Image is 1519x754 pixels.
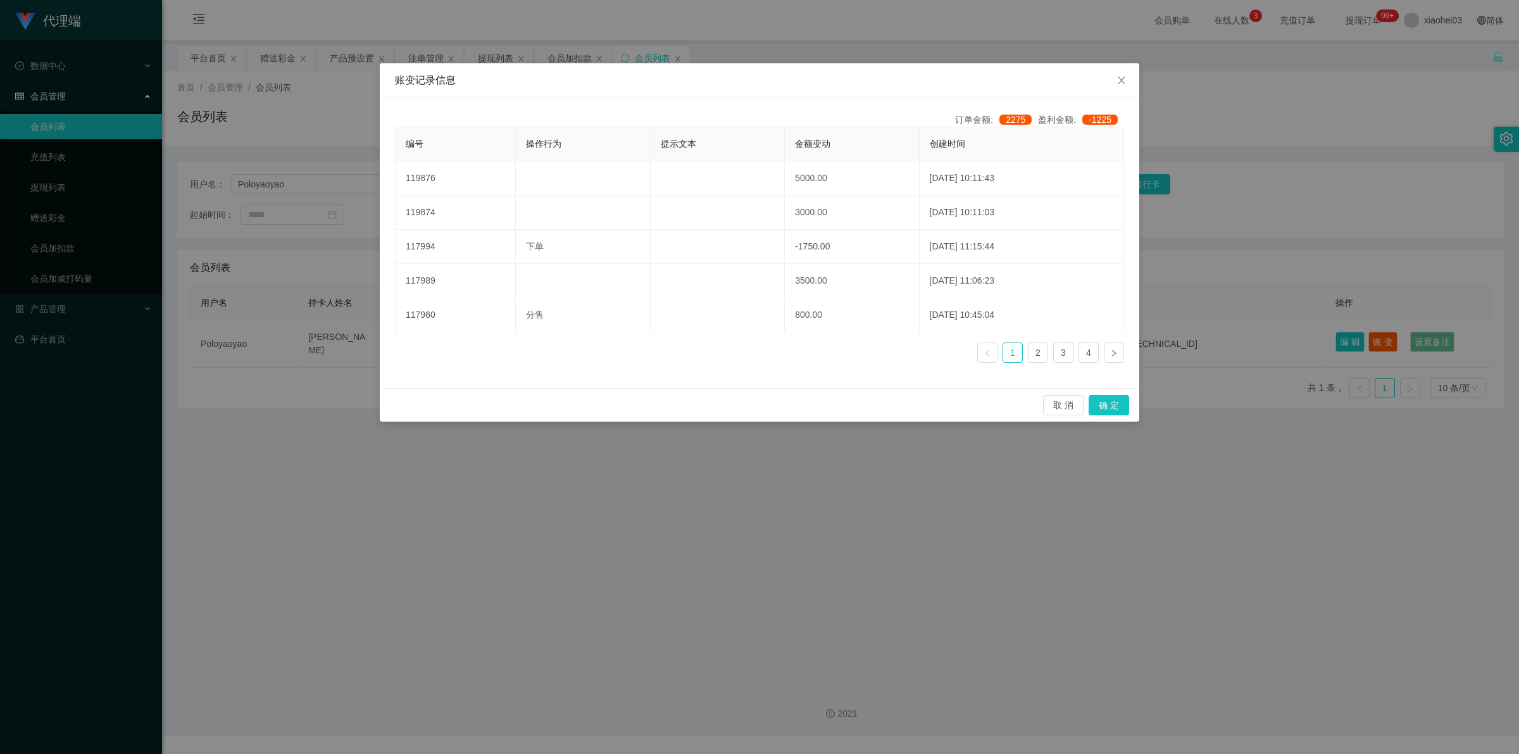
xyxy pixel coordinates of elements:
li: 2 [1028,342,1048,363]
div: 盈利金额: [1038,113,1124,127]
span: 金额变动 [795,139,830,149]
a: 4 [1079,343,1098,362]
span: -1225 [1082,115,1118,125]
td: [DATE] 10:45:04 [920,298,1124,332]
td: 119874 [396,196,516,230]
td: 117994 [396,230,516,264]
i: 图标: close [1116,75,1127,85]
td: [DATE] 11:06:23 [920,264,1124,298]
td: -1750.00 [785,230,919,264]
button: 确 定 [1089,395,1129,415]
td: 下单 [516,230,650,264]
td: 5000.00 [785,161,919,196]
li: 3 [1053,342,1073,363]
div: 账变记录信息 [395,73,1124,87]
td: 117960 [396,298,516,332]
td: 分售 [516,298,650,332]
li: 下一页 [1104,342,1124,363]
td: [DATE] 11:15:44 [920,230,1124,264]
i: 图标: right [1110,349,1118,357]
span: 编号 [406,139,423,149]
span: 创建时间 [930,139,965,149]
a: 2 [1028,343,1047,362]
td: 800.00 [785,298,919,332]
td: 3500.00 [785,264,919,298]
td: 3000.00 [785,196,919,230]
span: 操作行为 [526,139,561,149]
li: 上一页 [977,342,997,363]
td: 117989 [396,264,516,298]
td: [DATE] 10:11:43 [920,161,1124,196]
div: 订单金额: [955,113,1038,127]
span: 2275 [999,115,1032,125]
td: 119876 [396,161,516,196]
a: 3 [1054,343,1073,362]
button: Close [1104,63,1139,99]
i: 图标: left [984,349,991,357]
td: [DATE] 10:11:03 [920,196,1124,230]
span: 提示文本 [661,139,696,149]
button: 取 消 [1043,395,1084,415]
a: 1 [1003,343,1022,362]
li: 1 [1003,342,1023,363]
li: 4 [1078,342,1099,363]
